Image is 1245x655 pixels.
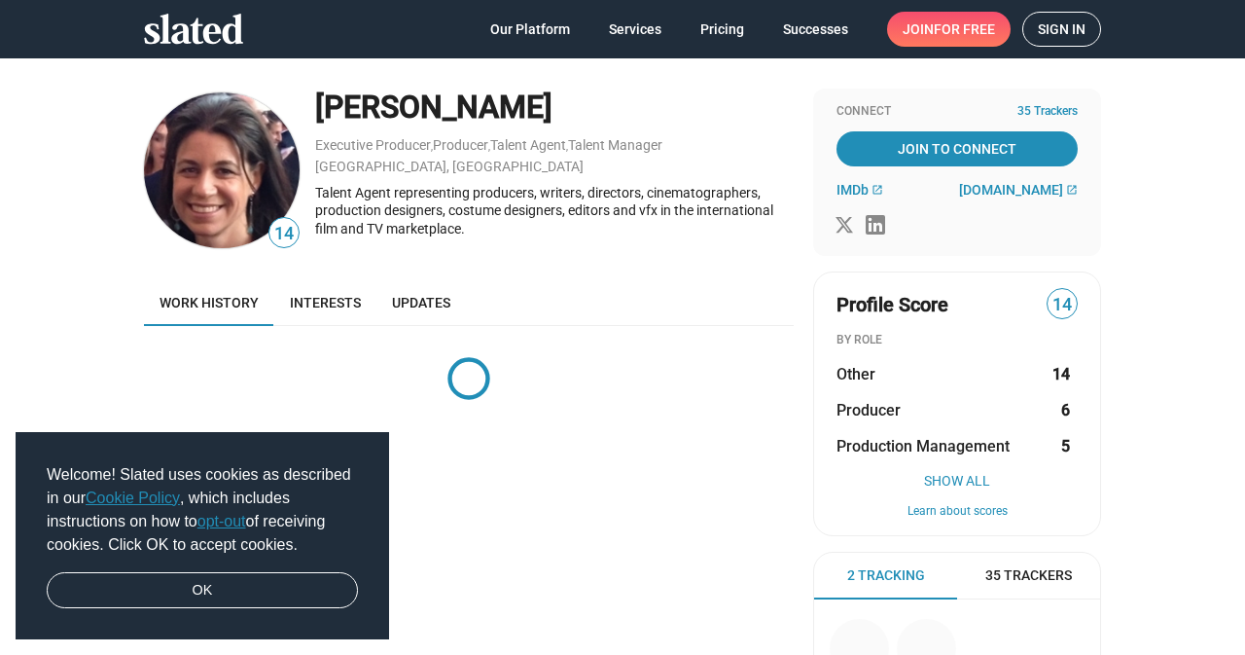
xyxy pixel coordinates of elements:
[1038,13,1085,46] span: Sign in
[836,473,1078,489] button: Show All
[959,182,1063,198] span: [DOMAIN_NAME]
[836,504,1078,520] button: Learn about scores
[488,141,490,152] span: ,
[1066,184,1078,196] mat-icon: open_in_new
[836,292,948,318] span: Profile Score
[392,295,450,310] span: Updates
[160,295,259,310] span: Work history
[144,92,300,248] img: Claire Best
[47,572,358,609] a: dismiss cookie message
[685,12,760,47] a: Pricing
[767,12,864,47] a: Successes
[315,87,794,128] div: [PERSON_NAME]
[934,12,995,47] span: for free
[433,137,488,153] a: Producer
[903,12,995,47] span: Join
[959,182,1078,198] a: [DOMAIN_NAME]
[836,436,1010,456] span: Production Management
[836,364,875,384] span: Other
[836,131,1078,166] a: Join To Connect
[568,137,662,153] a: Talent Manager
[887,12,1011,47] a: Joinfor free
[274,279,376,326] a: Interests
[836,182,869,198] span: IMDb
[836,400,901,420] span: Producer
[86,490,180,506] a: Cookie Policy
[47,463,358,557] span: Welcome! Slated uses cookies as described in our , which includes instructions on how to of recei...
[431,141,433,152] span: ,
[1022,12,1101,47] a: Sign in
[315,137,431,153] a: Executive Producer
[269,221,299,247] span: 14
[1048,292,1077,318] span: 14
[315,184,794,238] div: Talent Agent representing producers, writers, directors, cinematographers, production designers, ...
[197,513,246,529] a: opt-out
[836,104,1078,120] div: Connect
[700,12,744,47] span: Pricing
[1052,364,1070,384] strong: 14
[16,432,389,640] div: cookieconsent
[475,12,586,47] a: Our Platform
[609,12,661,47] span: Services
[490,137,566,153] a: Talent Agent
[376,279,466,326] a: Updates
[290,295,361,310] span: Interests
[836,182,883,198] a: IMDb
[490,12,570,47] span: Our Platform
[144,279,274,326] a: Work history
[1061,400,1070,420] strong: 6
[593,12,677,47] a: Services
[871,184,883,196] mat-icon: open_in_new
[840,131,1074,166] span: Join To Connect
[847,566,925,585] span: 2 Tracking
[566,141,568,152] span: ,
[836,333,1078,348] div: BY ROLE
[1017,104,1078,120] span: 35 Trackers
[1061,436,1070,456] strong: 5
[315,159,584,174] a: [GEOGRAPHIC_DATA], [GEOGRAPHIC_DATA]
[985,566,1072,585] span: 35 Trackers
[783,12,848,47] span: Successes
